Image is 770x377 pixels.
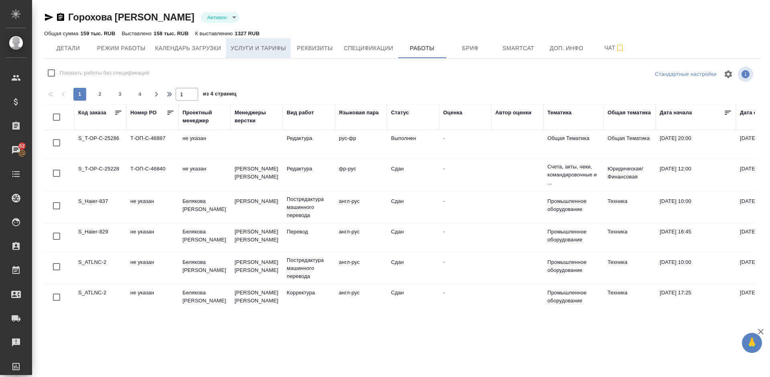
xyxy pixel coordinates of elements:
td: [PERSON_NAME] [PERSON_NAME] [231,285,283,313]
span: Toggle Row Selected [48,134,65,151]
td: фр-рус [335,161,387,189]
td: Т-ОП-С-46840 [126,161,178,189]
td: Техника [604,193,656,221]
span: 3 [113,90,126,98]
td: [DATE] 10:00 [656,254,736,282]
a: - [443,290,445,296]
td: [DATE] 20:00 [656,130,736,158]
div: Тематика [547,109,571,117]
span: Toggle Row Selected [48,165,65,182]
span: Smartcat [499,43,538,53]
p: Общая сумма [44,30,80,36]
td: Сдан [387,224,439,252]
div: Общая тематика [608,109,651,117]
button: 2 [93,88,106,101]
a: - [443,166,445,172]
td: Белякова [PERSON_NAME] [178,254,231,282]
td: Сдан [387,285,439,313]
p: Редактура [287,165,331,173]
a: - [443,198,445,204]
td: Белякова [PERSON_NAME] [178,224,231,252]
p: Счета, акты, чеки, командировочные и ... [547,163,600,187]
div: Дата сдачи [740,109,769,117]
span: из 4 страниц [203,89,237,101]
td: S_Haier-829 [74,224,126,252]
button: Скопировать ссылку [56,12,65,22]
td: S_ATLNC-2 [74,285,126,313]
a: Горохова [PERSON_NAME] [68,12,195,22]
div: Вид работ [287,109,314,117]
div: Оценка [443,109,462,117]
td: Техника [604,224,656,252]
p: Корректура [287,289,331,297]
td: [PERSON_NAME] [PERSON_NAME] [231,254,283,282]
td: [DATE] 17:25 [656,285,736,313]
span: 2 [93,90,106,98]
td: Техника [604,254,656,282]
div: Автор оценки [495,109,531,117]
td: англ-рус [335,285,387,313]
button: 🙏 [742,333,762,353]
td: S_Haier-837 [74,193,126,221]
td: [PERSON_NAME] [231,193,283,221]
td: Юридическая/Финансовая [604,161,656,189]
td: Сдан [387,161,439,189]
span: Чат [596,43,634,53]
p: Промышленное оборудование [547,258,600,274]
td: Общая Тематика [604,130,656,158]
a: - [443,229,445,235]
span: 52 [14,142,30,150]
div: Дата начала [660,109,692,117]
span: Toggle Row Selected [48,258,65,275]
td: англ-рус [335,224,387,252]
span: Toggle Row Selected [48,289,65,306]
span: Бриф [451,43,490,53]
td: S_ATLNC-2 [74,254,126,282]
td: [PERSON_NAME] [PERSON_NAME] [231,224,283,252]
span: Календарь загрузки [155,43,221,53]
td: S_T-OP-C-25286 [74,130,126,158]
td: не указан [126,224,178,252]
div: Код заказа [78,109,106,117]
td: [PERSON_NAME] [PERSON_NAME] [231,161,283,189]
td: S_T-OP-C-25228 [74,161,126,189]
td: не указан [126,254,178,282]
p: 159 тыс. RUB [80,30,115,36]
a: 52 [2,140,30,160]
td: не указан [126,285,178,313]
p: Промышленное оборудование [547,289,600,305]
span: Спецификации [344,43,393,53]
p: Постредактура машинного перевода [287,195,331,219]
button: Скопировать ссылку для ЯМессенджера [44,12,54,22]
p: Промышленное оборудование [547,197,600,213]
span: Режим работы [97,43,146,53]
p: Выставлено [122,30,154,36]
td: англ-рус [335,193,387,221]
p: Перевод [287,228,331,236]
p: Редактура [287,134,331,142]
span: Посмотреть информацию [738,67,755,82]
svg: Подписаться [615,43,625,53]
span: 🙏 [745,334,759,351]
td: Сдан [387,254,439,282]
td: [DATE] 12:00 [656,161,736,189]
span: Доп. инфо [547,43,586,53]
button: 3 [113,88,126,101]
p: Промышленное оборудование [547,228,600,244]
span: Показать работы без спецификаций [60,69,149,77]
td: Выполнен [387,130,439,158]
td: Техника [604,285,656,313]
a: - [443,259,445,265]
td: Сдан [387,193,439,221]
div: Проектный менеджер [182,109,227,125]
p: Общая Тематика [547,134,600,142]
td: англ-рус [335,254,387,282]
span: Toggle Row Selected [48,197,65,214]
span: Настроить таблицу [719,65,738,84]
td: не указан [126,193,178,221]
button: 4 [134,88,146,101]
div: Языковая пара [339,109,379,117]
div: Менеджеры верстки [235,109,279,125]
a: - [443,135,445,141]
p: 1327 RUB [235,30,259,36]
